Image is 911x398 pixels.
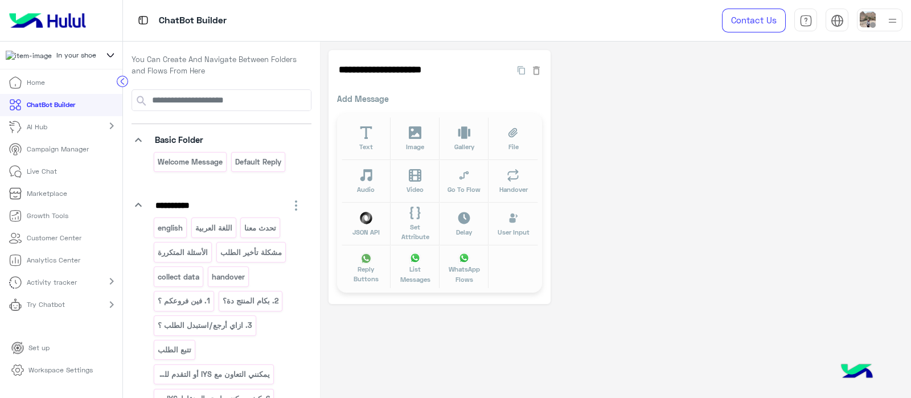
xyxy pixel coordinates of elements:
[885,14,900,28] img: profile
[512,63,531,76] button: Duplicate Flow
[27,77,45,88] p: Home
[27,100,75,110] p: ChatBot Builder
[342,245,391,288] button: Reply Buttons
[194,221,233,235] p: اللغة العربية
[837,352,877,392] img: hulul-logo.png
[2,337,59,359] a: Set up
[359,142,373,151] span: Text
[391,160,440,203] button: Video
[454,142,474,151] span: Gallery
[456,227,472,237] span: Delay
[391,203,440,245] button: Set Attribute
[357,184,375,194] span: Audio
[157,319,253,332] p: 3. ازاي أرجع/استبدل الطلب ؟
[105,298,118,311] mat-icon: chevron_right
[219,246,282,259] p: مشكلة تأخير الطلب
[157,368,271,381] p: يمكنني التعاون مع IYS أو التقدم للحصول على وظيفة؟
[348,264,384,284] span: Reply Buttons
[2,359,102,381] a: Workspace Settings
[794,9,817,32] a: tab
[5,9,91,32] img: Logo
[27,166,57,177] p: Live Chat
[531,63,542,76] button: Delete Flow
[407,184,424,194] span: Video
[157,155,224,169] p: Welcome Message
[159,13,227,28] p: ChatBot Builder
[6,51,52,61] img: 300744643126508
[136,13,150,27] img: tab
[440,245,489,288] button: WhatsApp Flows
[342,203,391,245] button: JSON API
[489,117,537,160] button: File
[406,142,424,151] span: Image
[440,117,489,160] button: Gallery
[489,160,537,203] button: Handover
[440,160,489,203] button: Go To Flow
[498,227,530,237] span: User Input
[860,11,876,27] img: userImage
[157,294,211,307] p: 1. فين فروعكم ؟
[352,227,380,237] span: JSON API
[28,343,50,353] p: Set up
[337,93,542,105] p: Add Message
[499,184,528,194] span: Handover
[27,122,47,132] p: AI Hub
[155,134,203,145] span: Basic Folder
[105,274,118,288] mat-icon: chevron_right
[448,184,481,194] span: Go To Flow
[27,233,81,243] p: Customer Center
[831,14,844,27] img: tab
[132,54,311,76] p: You Can Create And Navigate Between Folders and Flows From Here
[799,14,812,27] img: tab
[27,255,80,265] p: Analytics Center
[27,277,77,288] p: Activity tracker
[157,246,209,259] p: الأسئلة المتكررة
[28,365,93,375] p: Workspace Settings
[508,142,519,151] span: File
[342,160,391,203] button: Audio
[221,294,279,307] p: 2. بكام المنتج دة؟
[105,119,118,133] mat-icon: chevron_right
[157,270,200,284] p: collect data
[132,133,145,147] i: keyboard_arrow_down
[27,188,67,199] p: Marketplace
[489,203,537,245] button: User Input
[391,117,440,160] button: Image
[397,222,433,242] span: Set Attribute
[157,221,184,235] p: english
[27,299,65,310] p: Try Chatbot
[244,221,277,235] p: تحدث معنا
[446,264,482,284] span: WhatsApp Flows
[132,198,145,212] i: keyboard_arrow_down
[234,155,282,169] p: Default reply
[397,264,433,284] span: List Messages
[391,245,440,288] button: List Messages
[211,270,245,284] p: handover
[342,117,391,160] button: Text
[440,203,489,245] button: Delay
[27,144,89,154] p: Campaign Manager
[722,9,786,32] a: Contact Us
[157,343,192,356] p: تتبع الطلب
[56,50,96,60] span: In your shoe
[27,211,68,221] p: Growth Tools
